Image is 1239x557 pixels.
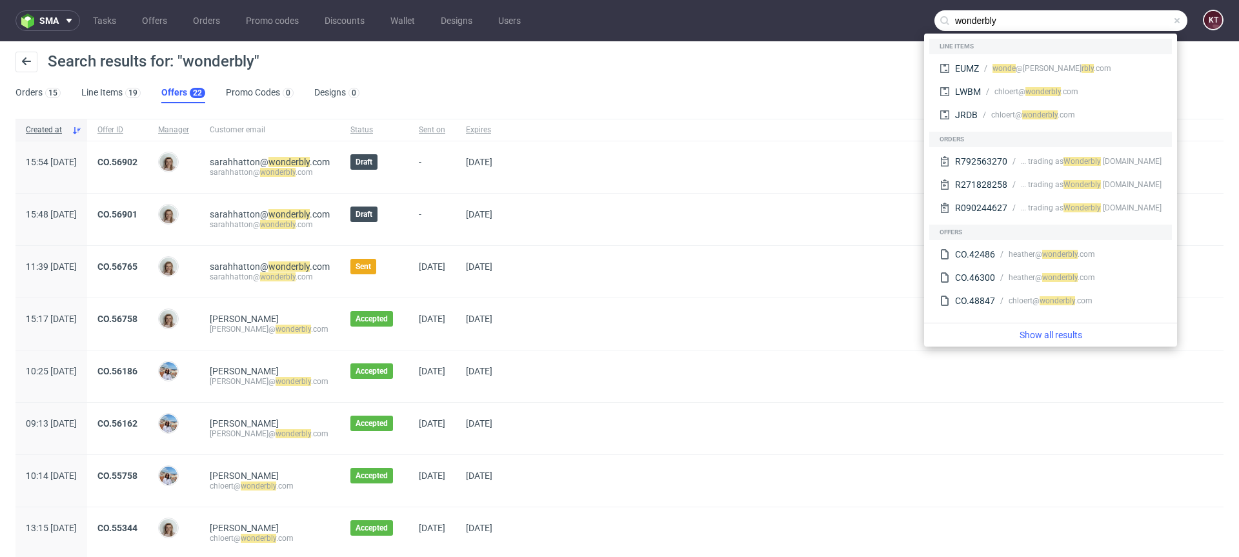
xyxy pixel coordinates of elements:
[356,366,388,376] span: Accepted
[210,209,330,219] span: sarahhatton@ .com
[419,471,445,481] span: [DATE]
[260,220,296,229] mark: wonderbly
[26,314,77,324] span: 15:17 [DATE]
[81,83,141,103] a: Line Items19
[929,39,1172,54] div: Line items
[1063,180,1101,189] span: Wonderbly
[268,157,310,167] mark: wonderbly
[159,205,177,223] img: Monika Poźniak
[929,132,1172,147] div: Orders
[419,366,445,376] span: [DATE]
[1025,87,1049,96] span: wonde
[955,108,978,121] div: JRDB
[419,418,445,429] span: [DATE]
[134,10,175,31] a: Offers
[1065,248,1095,260] div: .com
[210,324,330,334] div: [PERSON_NAME]@ .com
[159,519,177,537] img: Monika Poźniak
[210,157,330,167] span: sarahhatton@ .com
[260,168,296,177] mark: wonderbly
[992,64,1016,73] span: wonde
[1063,203,1101,212] span: Wonderbly
[1042,250,1065,259] span: wonde
[159,310,177,328] img: Monika Poźniak
[210,219,330,230] div: sarahhatton@ .com
[21,14,39,28] img: logo
[1021,179,1162,190] div: [DOMAIN_NAME] Ltd., trading as
[1009,295,1063,307] div: chloert@
[276,377,311,386] mark: wonderbly
[929,329,1172,341] a: Show all results
[97,314,137,324] a: CO.56758
[193,88,202,97] div: 22
[1045,110,1058,119] span: rbly
[955,178,1007,191] div: R271828258
[48,88,57,97] div: 15
[955,62,979,75] div: EUMZ
[1063,157,1101,166] span: Wonderbly
[26,418,77,429] span: 09:13 [DATE]
[419,523,445,533] span: [DATE]
[26,261,77,272] span: 11:39 [DATE]
[1022,110,1045,119] span: wonde
[97,125,137,136] span: Offer ID
[210,261,330,272] span: sarahhatton@ .com
[159,362,177,380] img: Marta Kozłowska
[466,157,492,167] span: [DATE]
[26,209,77,219] span: 15:48 [DATE]
[383,10,423,31] a: Wallet
[466,471,492,481] span: [DATE]
[26,523,77,533] span: 13:15 [DATE]
[159,467,177,485] img: Marta Kozłowska
[159,258,177,276] img: Monika Poźniak
[419,125,445,136] span: Sent on
[356,261,371,272] span: Sent
[1065,273,1078,282] span: rbly
[466,261,492,272] span: [DATE]
[210,471,279,481] a: [PERSON_NAME]
[210,167,330,177] div: sarahhatton@ .com
[356,523,388,533] span: Accepted
[356,209,372,219] span: Draft
[210,418,279,429] a: [PERSON_NAME]
[1042,273,1065,282] span: wonde
[1063,296,1075,305] span: rbly
[97,418,137,429] a: CO.56162
[466,366,492,376] span: [DATE]
[466,314,492,324] span: [DATE]
[210,523,279,533] a: [PERSON_NAME]
[26,471,77,481] span: 10:14 [DATE]
[158,125,189,136] span: Manager
[356,471,388,481] span: Accepted
[210,481,330,491] div: chloert@ .com
[1063,295,1093,307] div: .com
[1021,156,1162,167] div: [DOMAIN_NAME] Ltd., trading as
[350,125,398,136] span: Status
[210,314,279,324] a: [PERSON_NAME]
[210,533,330,543] div: chloert@ .com
[85,10,124,31] a: Tasks
[97,209,137,219] a: CO.56901
[1049,87,1061,96] span: rbly
[466,125,492,136] span: Expires
[466,418,492,429] span: [DATE]
[268,261,310,272] mark: wonderbly
[955,201,1007,214] div: R090244627
[97,157,137,167] a: CO.56902
[210,429,330,439] div: [PERSON_NAME]@ .com
[991,109,1045,121] div: chloert@
[26,366,77,376] span: 10:25 [DATE]
[159,153,177,171] img: Monika Poźniak
[260,272,296,281] mark: wonderbly
[419,209,445,230] span: -
[955,85,981,98] div: LWBM
[1009,272,1065,283] div: heather@
[1009,248,1065,260] div: heather@
[128,88,137,97] div: 19
[419,261,445,272] span: [DATE]
[466,523,492,533] span: [DATE]
[15,10,80,31] button: sma
[39,16,59,25] span: sma
[97,471,137,481] a: CO.55758
[955,271,995,284] div: CO.46300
